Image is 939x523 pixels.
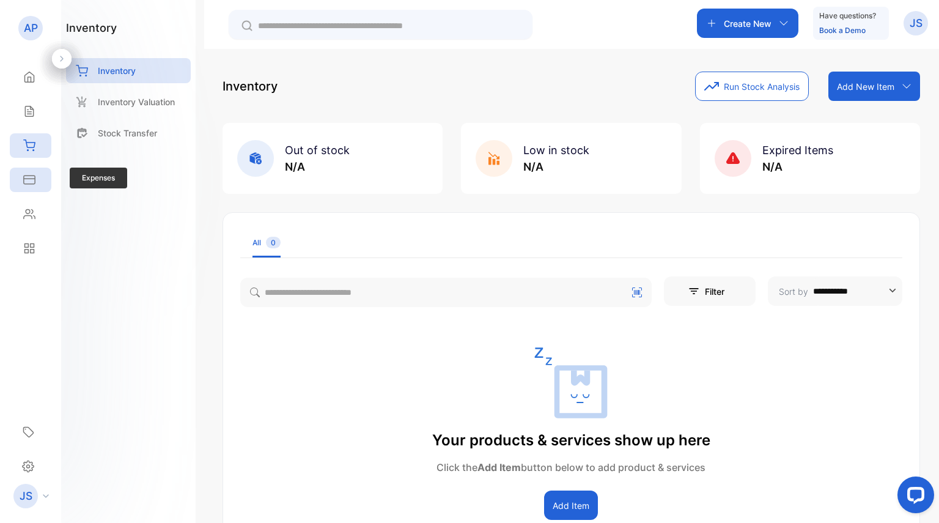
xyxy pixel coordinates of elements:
[724,17,771,30] p: Create New
[66,58,191,83] a: Inventory
[285,158,350,175] p: N/A
[888,472,939,523] iframe: LiveChat chat widget
[223,77,278,95] p: Inventory
[20,488,32,504] p: JS
[98,64,136,77] p: Inventory
[762,158,833,175] p: N/A
[819,26,866,35] a: Book a Demo
[98,127,157,139] p: Stock Transfer
[432,460,710,475] p: Click the button below to add product & services
[266,237,281,248] span: 0
[904,9,928,38] button: JS
[252,237,281,248] div: All
[66,89,191,114] a: Inventory Valuation
[477,461,521,473] span: Add Item
[768,276,902,306] button: Sort by
[544,491,598,520] button: Add Item
[695,72,809,101] button: Run Stock Analysis
[432,429,710,451] p: Your products & services show up here
[66,20,117,36] h1: inventory
[697,9,798,38] button: Create New
[534,346,608,420] img: empty state
[762,144,833,157] span: Expired Items
[837,80,894,93] p: Add New Item
[819,10,876,22] p: Have questions?
[523,144,589,157] span: Low in stock
[98,95,175,108] p: Inventory Valuation
[66,121,191,146] a: Stock Transfer
[70,168,127,188] span: Expenses
[910,15,922,31] p: JS
[24,20,38,36] p: AP
[523,158,589,175] p: N/A
[285,144,350,157] span: Out of stock
[779,285,808,298] p: Sort by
